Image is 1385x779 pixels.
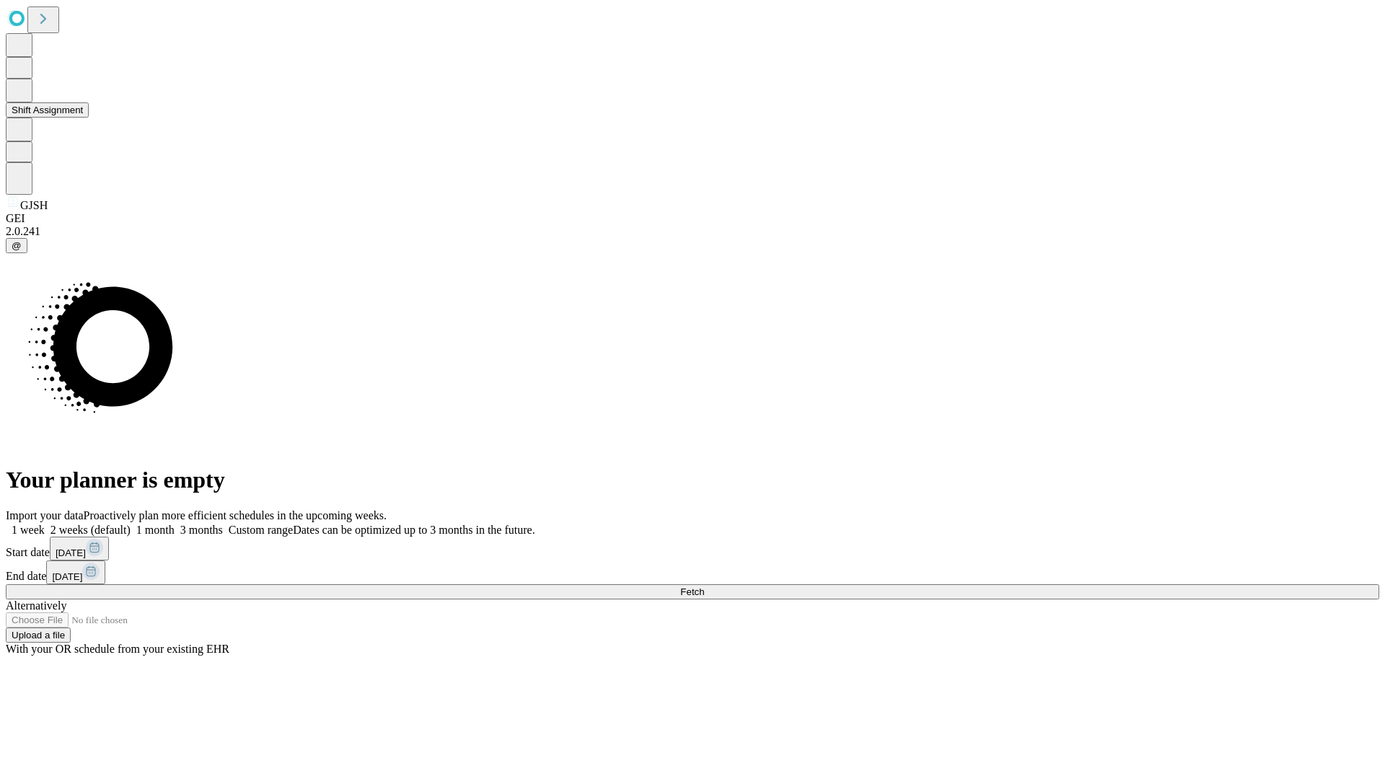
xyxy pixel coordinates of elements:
[6,599,66,612] span: Alternatively
[136,524,175,536] span: 1 month
[6,560,1379,584] div: End date
[50,537,109,560] button: [DATE]
[6,238,27,253] button: @
[6,584,1379,599] button: Fetch
[6,212,1379,225] div: GEI
[6,537,1379,560] div: Start date
[229,524,293,536] span: Custom range
[52,571,82,582] span: [DATE]
[46,560,105,584] button: [DATE]
[6,509,84,521] span: Import your data
[12,524,45,536] span: 1 week
[680,586,704,597] span: Fetch
[180,524,223,536] span: 3 months
[20,199,48,211] span: GJSH
[6,102,89,118] button: Shift Assignment
[12,240,22,251] span: @
[6,467,1379,493] h1: Your planner is empty
[50,524,131,536] span: 2 weeks (default)
[6,628,71,643] button: Upload a file
[6,225,1379,238] div: 2.0.241
[56,547,86,558] span: [DATE]
[84,509,387,521] span: Proactively plan more efficient schedules in the upcoming weeks.
[6,643,229,655] span: With your OR schedule from your existing EHR
[293,524,535,536] span: Dates can be optimized up to 3 months in the future.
